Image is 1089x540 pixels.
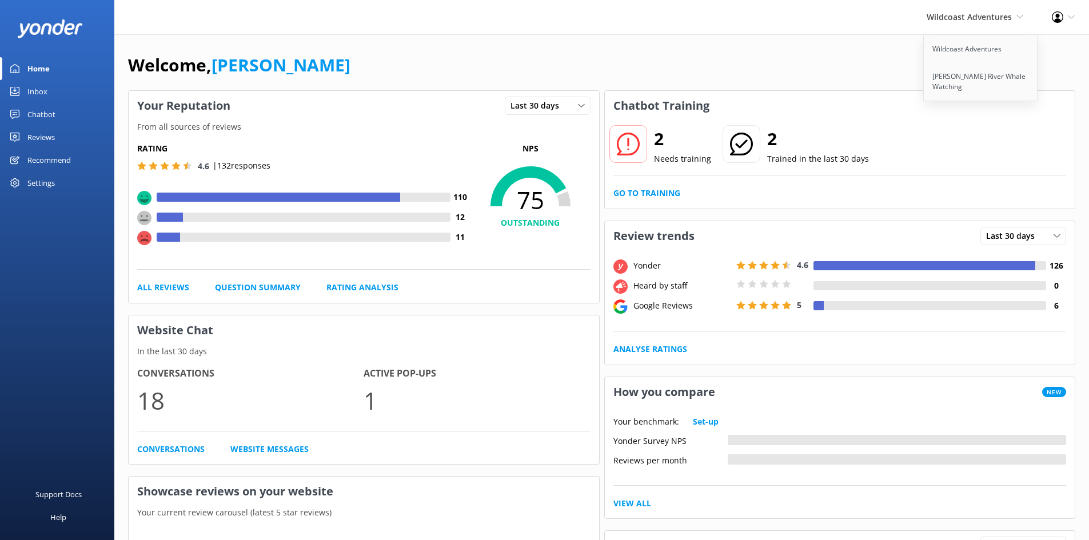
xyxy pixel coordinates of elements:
[470,186,591,214] span: 75
[1046,279,1066,292] h4: 0
[470,217,591,229] h4: OUTSTANDING
[450,211,470,223] h4: 12
[613,435,728,445] div: Yonder Survey NPS
[27,149,71,171] div: Recommend
[654,125,711,153] h2: 2
[27,171,55,194] div: Settings
[129,315,599,345] h3: Website Chat
[35,483,82,506] div: Support Docs
[27,80,47,103] div: Inbox
[470,142,591,155] p: NPS
[129,91,239,121] h3: Your Reputation
[129,121,599,133] p: From all sources of reviews
[613,343,687,355] a: Analyse Ratings
[613,187,680,199] a: Go to Training
[129,345,599,358] p: In the last 30 days
[797,299,801,310] span: 5
[215,281,301,294] a: Question Summary
[27,103,55,126] div: Chatbot
[450,191,470,203] h4: 110
[605,91,718,121] h3: Chatbot Training
[797,259,808,270] span: 4.6
[924,63,1038,101] a: [PERSON_NAME] River Whale Watching
[129,506,599,519] p: Your current review carousel (latest 5 star reviews)
[613,497,651,510] a: View All
[230,443,309,455] a: Website Messages
[213,159,270,172] p: | 132 responses
[1042,387,1066,397] span: New
[631,299,733,312] div: Google Reviews
[364,366,590,381] h4: Active Pop-ups
[128,51,350,79] h1: Welcome,
[27,126,55,149] div: Reviews
[137,443,205,455] a: Conversations
[326,281,398,294] a: Rating Analysis
[50,506,66,529] div: Help
[137,381,364,419] p: 18
[767,125,869,153] h2: 2
[364,381,590,419] p: 1
[631,259,733,272] div: Yonder
[1046,299,1066,312] h4: 6
[129,477,599,506] h3: Showcase reviews on your website
[631,279,733,292] div: Heard by staff
[1046,259,1066,272] h4: 126
[450,231,470,243] h4: 11
[17,19,83,38] img: yonder-white-logo.png
[927,11,1012,22] span: Wildcoast Adventures
[510,99,566,112] span: Last 30 days
[198,161,209,171] span: 4.6
[693,415,719,428] a: Set-up
[613,415,679,428] p: Your benchmark:
[654,153,711,165] p: Needs training
[605,221,703,251] h3: Review trends
[924,35,1038,63] a: Wildcoast Adventures
[137,366,364,381] h4: Conversations
[137,281,189,294] a: All Reviews
[767,153,869,165] p: Trained in the last 30 days
[613,454,728,465] div: Reviews per month
[605,377,724,407] h3: How you compare
[27,57,50,80] div: Home
[212,53,350,77] a: [PERSON_NAME]
[986,230,1042,242] span: Last 30 days
[137,142,470,155] h5: Rating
